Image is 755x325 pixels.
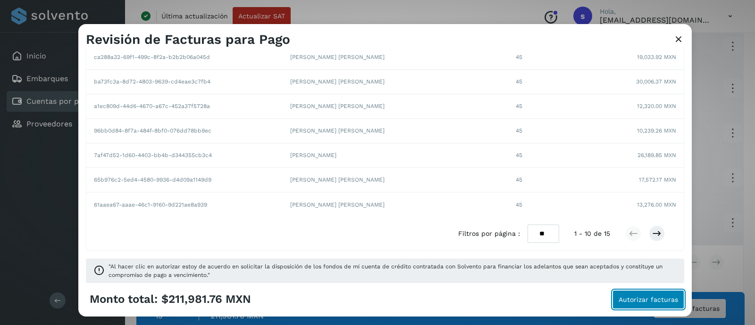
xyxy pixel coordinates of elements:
[638,151,676,159] span: 26,189.85 MXN
[637,53,676,61] span: 19,033.92 MXN
[458,229,520,239] span: Filtros por página :
[612,290,684,309] button: Autorizar facturas
[283,94,453,119] td: [PERSON_NAME] [PERSON_NAME]
[574,229,610,239] span: 1 - 10 de 15
[639,175,676,184] span: 17,572.17 MXN
[453,119,586,143] td: 45
[86,119,283,143] td: 96bb0d84-8f7a-484f-8bf0-076dd78bb9ec
[453,168,586,192] td: 45
[86,168,283,192] td: 65b976c2-5ed4-4580-9936-d4d09a1149d9
[636,77,676,86] span: 30,006.37 MXN
[453,143,586,168] td: 45
[86,31,290,47] h3: Revisión de Facturas para Pago
[283,119,453,143] td: [PERSON_NAME] [PERSON_NAME]
[283,143,453,168] td: [PERSON_NAME]
[283,70,453,94] td: [PERSON_NAME] [PERSON_NAME]
[453,192,586,217] td: 45
[86,94,283,119] td: a1ec809d-44d6-4670-a67c-452a37f5728a
[453,45,586,70] td: 45
[161,292,251,306] span: $211,981.76 MXN
[637,102,676,110] span: 12,320.00 MXN
[637,126,676,135] span: 10,239.26 MXN
[86,45,283,70] td: ca288a32-69f1-499c-8f2a-b2b2b06a045d
[86,143,283,168] td: 7af47d52-1d60-4403-bb4b-d344355cb3c4
[453,94,586,119] td: 45
[283,192,453,217] td: [PERSON_NAME] [PERSON_NAME]
[283,168,453,192] td: [PERSON_NAME] [PERSON_NAME]
[619,296,678,303] span: Autorizar facturas
[453,70,586,94] td: 45
[86,70,283,94] td: ba73fc3a-8d72-4803-9639-cd4eae3c7fb4
[637,200,676,209] span: 13,276.00 MXN
[109,262,677,279] span: "Al hacer clic en autorizar estoy de acuerdo en solicitar la disposición de los fondos de mi cuen...
[283,45,453,70] td: [PERSON_NAME] [PERSON_NAME]
[86,192,283,217] td: 61aaea67-aaae-46c1-9160-9d221ae8a939
[90,292,158,306] span: Monto total:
